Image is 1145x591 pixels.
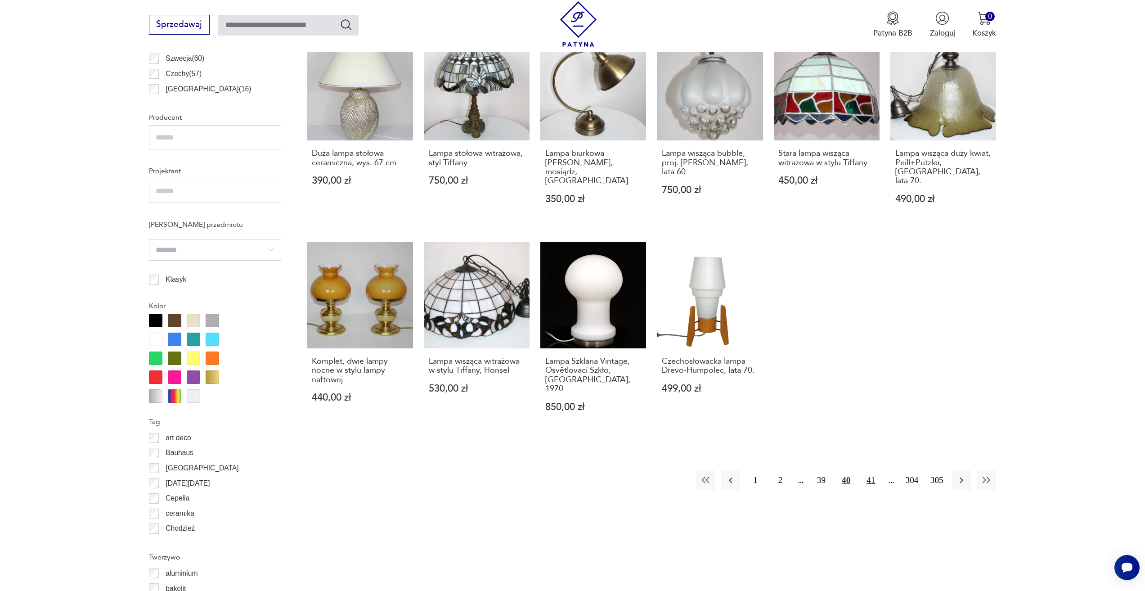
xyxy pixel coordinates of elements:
p: 850,00 zł [545,402,642,412]
p: 750,00 zł [662,185,758,195]
button: 40 [836,470,856,490]
h3: Lampa stołowa witrażowa, styl Tiffany [429,149,525,167]
p: [GEOGRAPHIC_DATA] [166,462,238,474]
p: 350,00 zł [545,194,642,204]
button: 304 [902,470,921,490]
button: 1 [745,470,765,490]
div: 0 [985,12,995,21]
p: Kolor [149,300,281,312]
a: Stara lampa wisząca witrażowa w stylu TiffanyStara lampa wisząca witrażowa w stylu Tiffany450,00 zł [774,35,880,225]
p: Czechy ( 57 ) [166,68,202,80]
p: 530,00 zł [429,384,525,393]
button: Szukaj [340,18,353,31]
p: 750,00 zł [429,176,525,185]
img: Ikona koszyka [977,11,991,25]
button: Sprzedawaj [149,15,210,35]
img: Ikona medalu [886,11,900,25]
h3: Komplet, dwie lampy nocne w stylu lampy naftowej [312,357,408,384]
p: aluminium [166,568,198,579]
h3: Lampa wisząca witrażowa w stylu Tiffany, Honsel [429,357,525,375]
button: 0Koszyk [972,11,996,38]
p: 499,00 zł [662,384,758,393]
a: Duża lampa stołowa ceramiczna, wys. 67 cmDuża lampa stołowa ceramiczna, wys. 67 cm390,00 zł [307,35,413,225]
p: [GEOGRAPHIC_DATA] ( 15 ) [166,98,251,110]
p: art deco [166,432,191,444]
a: Lampa wisząca bubble, proj. H. Tynell, lata 60Lampa wisząca bubble, proj. [PERSON_NAME], lata 607... [657,35,763,225]
p: [DATE][DATE] [166,478,210,489]
p: [PERSON_NAME] przedmiotu [149,219,281,230]
a: Ikona medaluPatyna B2B [873,11,912,38]
h3: Lampa wisząca bubble, proj. [PERSON_NAME], lata 60 [662,149,758,176]
a: Sprzedawaj [149,22,210,29]
button: Patyna B2B [873,11,912,38]
p: Ćmielów [166,538,193,550]
p: Koszyk [972,28,996,38]
p: Zaloguj [930,28,955,38]
a: Lampa wisząca duży kwiat, Peill+Putzler, Niemcy, lata 70.Lampa wisząca duży kwiat, Peill+Putzler,... [890,35,996,225]
iframe: Smartsupp widget button [1114,555,1140,580]
h3: Lampa wisząca duży kwiat, Peill+Putzler, [GEOGRAPHIC_DATA], lata 70. [895,149,992,186]
p: Chodzież [166,523,195,534]
h3: Lampa Szklana Vintage, Osvětlovací Szkło, [GEOGRAPHIC_DATA], 1970 [545,357,642,394]
p: ceramika [166,508,194,519]
a: Lampa wisząca witrażowa w stylu Tiffany, HonselLampa wisząca witrażowa w stylu Tiffany, Honsel530... [424,242,530,433]
a: Lampa biurkowa Laura Ashley, mosiądz, AngliaLampa biurkowa [PERSON_NAME], mosiądz, [GEOGRAPHIC_DA... [540,35,646,225]
p: Szwecja ( 60 ) [166,53,204,64]
img: Ikonka użytkownika [935,11,949,25]
a: Czechosłowacka lampa Drevo-Humpolec, lata 70.Czechosłowacka lampa Drevo-Humpolec, lata 70.499,00 zł [657,242,763,433]
a: Komplet, dwie lampy nocne w stylu lampy naftowejKomplet, dwie lampy nocne w stylu lampy naftowej4... [307,242,413,433]
p: Bauhaus [166,447,193,459]
a: Lampa Szklana Vintage, Osvětlovací Szkło, Czechosłowacja, 1970Lampa Szklana Vintage, Osvětlovací ... [540,242,646,433]
button: 39 [812,470,831,490]
p: 490,00 zł [895,194,992,204]
h3: Duża lampa stołowa ceramiczna, wys. 67 cm [312,149,408,167]
p: Klasyk [166,274,186,285]
button: 41 [861,470,880,490]
p: 440,00 zł [312,393,408,402]
p: Projektant [149,165,281,177]
p: Cepelia [166,492,189,504]
p: Producent [149,112,281,123]
button: 2 [771,470,790,490]
p: 450,00 zł [778,176,875,185]
button: 305 [927,470,947,490]
h3: Stara lampa wisząca witrażowa w stylu Tiffany [778,149,875,167]
p: 390,00 zł [312,176,408,185]
button: Zaloguj [930,11,955,38]
p: Tworzywo [149,551,281,563]
p: [GEOGRAPHIC_DATA] ( 16 ) [166,83,251,95]
h3: Lampa biurkowa [PERSON_NAME], mosiądz, [GEOGRAPHIC_DATA] [545,149,642,186]
p: Tag [149,416,281,428]
h3: Czechosłowacka lampa Drevo-Humpolec, lata 70. [662,357,758,375]
p: Patyna B2B [873,28,912,38]
img: Patyna - sklep z meblami i dekoracjami vintage [556,1,601,47]
a: Lampa stołowa witrażowa, styl TiffanyLampa stołowa witrażowa, styl Tiffany750,00 zł [424,35,530,225]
